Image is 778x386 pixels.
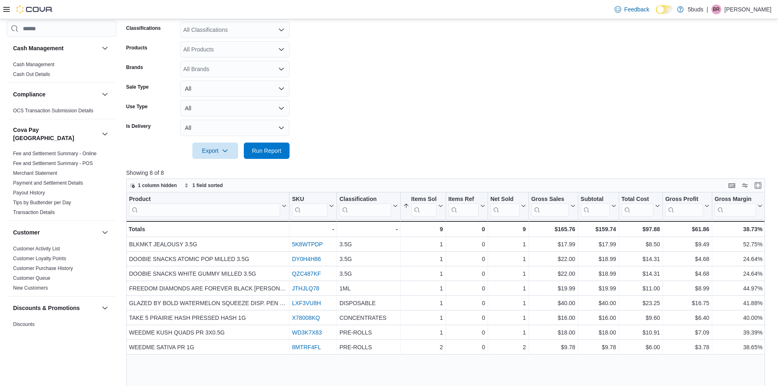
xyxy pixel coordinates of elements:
[126,45,147,51] label: Products
[531,283,575,293] div: $19.99
[7,106,116,119] div: Compliance
[278,27,285,33] button: Open list of options
[13,304,98,312] button: Discounts & Promotions
[129,224,287,234] div: Totals
[292,315,320,321] a: X78008KQ
[13,44,98,52] button: Cash Management
[624,5,649,13] span: Feedback
[621,239,660,249] div: $8.50
[129,196,280,203] div: Product
[448,283,485,293] div: 0
[753,181,763,190] button: Enter fullscreen
[665,196,703,216] div: Gross Profit
[490,196,519,203] div: Net Sold
[292,285,319,292] a: JTHJLQ78
[13,275,50,281] span: Customer Queue
[339,196,391,203] div: Classification
[580,196,609,203] div: Subtotal
[181,181,226,190] button: 1 field sorted
[339,224,398,234] div: -
[129,328,287,337] div: WEEDME KUSH QUADS PR 3X0.5G
[715,269,762,279] div: 24.64%
[531,196,568,203] div: Gross Sales
[126,64,143,71] label: Brands
[403,196,443,216] button: Items Sold
[715,342,762,352] div: 38.65%
[292,344,321,350] a: 8MTRF4FL
[403,239,443,249] div: 1
[13,246,60,252] a: Customer Activity List
[707,4,708,14] p: |
[621,196,660,216] button: Total Cost
[715,196,756,203] div: Gross Margin
[490,298,526,308] div: 1
[197,143,233,159] span: Export
[448,342,485,352] div: 0
[490,328,526,337] div: 1
[278,46,285,53] button: Open list of options
[715,224,762,234] div: 38.73%
[665,254,709,264] div: $4.68
[531,224,575,234] div: $165.76
[126,103,147,110] label: Use Type
[180,80,290,97] button: All
[13,90,98,98] button: Compliance
[531,254,575,264] div: $22.00
[531,313,575,323] div: $16.00
[127,181,180,190] button: 1 column hidden
[665,283,709,293] div: $8.99
[448,224,485,234] div: 0
[448,313,485,323] div: 0
[411,196,437,203] div: Items Sold
[580,196,609,216] div: Subtotal
[621,196,653,203] div: Total Cost
[448,269,485,279] div: 0
[740,181,750,190] button: Display options
[665,196,703,203] div: Gross Profit
[665,196,709,216] button: Gross Profit
[621,254,660,264] div: $14.31
[688,4,703,14] p: 5buds
[580,196,616,216] button: Subtotal
[292,196,328,203] div: SKU
[129,283,287,293] div: FREEDOM DIAMONDS ARE FOREVER BLACK [PERSON_NAME] CART 1ML
[715,254,762,264] div: 24.64%
[138,182,177,189] span: 1 column hidden
[292,329,322,336] a: WD3K7X83
[278,66,285,72] button: Open list of options
[621,283,660,293] div: $11.00
[580,254,616,264] div: $18.99
[100,89,110,99] button: Compliance
[580,283,616,293] div: $19.99
[129,313,287,323] div: TAKE 5 PRAIRIE HASH PRESSED HASH 1G
[339,254,398,264] div: 3.5G
[13,304,80,312] h3: Discounts & Promotions
[403,254,443,264] div: 1
[13,200,71,205] a: Tips by Budtender per Day
[180,100,290,116] button: All
[403,283,443,293] div: 1
[129,342,287,352] div: WEEDME SATIVA PR 1G
[715,196,756,216] div: Gross Margin
[665,313,709,323] div: $6.40
[100,303,110,313] button: Discounts & Promotions
[715,283,762,293] div: 44.97%
[339,269,398,279] div: 3.5G
[13,61,54,68] span: Cash Management
[13,255,66,262] span: Customer Loyalty Points
[490,239,526,249] div: 1
[100,129,110,139] button: Cova Pay [GEOGRAPHIC_DATA]
[580,328,616,337] div: $18.00
[192,182,223,189] span: 1 field sorted
[621,328,660,337] div: $10.91
[490,254,526,264] div: 1
[292,224,334,234] div: -
[727,181,737,190] button: Keyboard shortcuts
[13,210,55,215] a: Transaction Details
[126,123,151,129] label: Is Delivery
[621,298,660,308] div: $23.25
[126,169,771,177] p: Showing 8 of 8
[339,196,391,216] div: Classification
[13,44,64,52] h3: Cash Management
